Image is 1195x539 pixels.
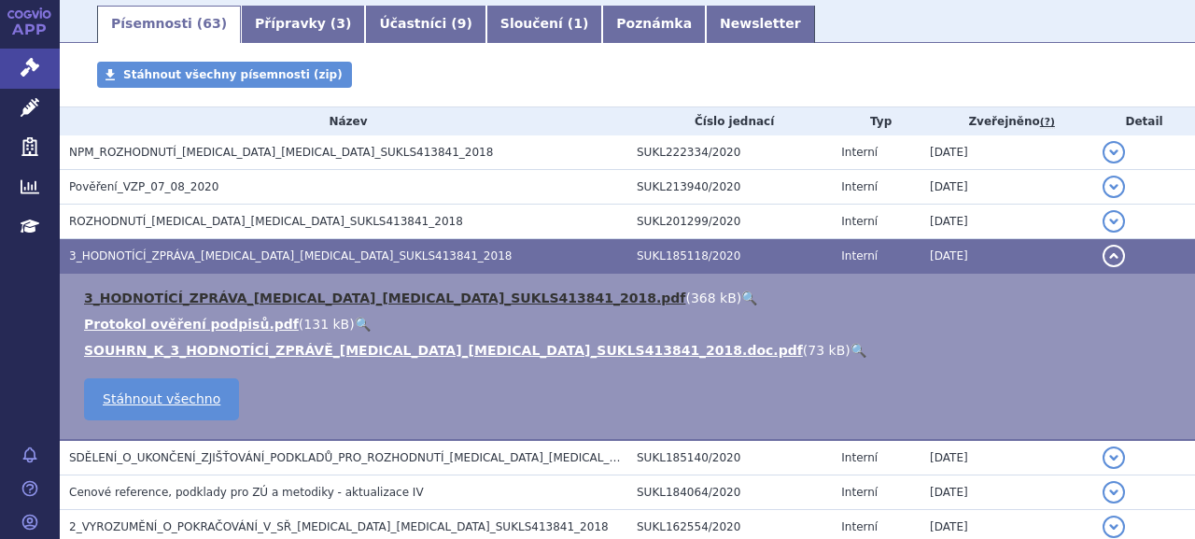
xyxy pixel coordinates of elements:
[841,180,878,193] span: Interní
[921,475,1093,510] td: [DATE]
[60,107,627,135] th: Název
[573,16,583,31] span: 1
[69,215,463,228] span: ROZHODNUTÍ_BRAFTOVI_MEKTOVI_SUKLS413841_2018
[602,6,706,43] a: Poznámka
[921,170,1093,205] td: [DATE]
[84,343,803,358] a: SOUHRN_K_3_HODNOTÍCÍ_ZPRÁVĚ_[MEDICAL_DATA]_[MEDICAL_DATA]_SUKLS413841_2018.doc.pdf
[84,289,1176,307] li: ( )
[97,62,352,88] a: Stáhnout všechny písemnosti (zip)
[69,520,609,533] span: 2_VYROZUMĚNÍ_O_POKRAČOVÁNÍ_V_SŘ_BRAFTOVI_MEKTOVI_SUKLS413841_2018
[741,291,757,305] a: 🔍
[1040,116,1055,129] abbr: (?)
[457,16,467,31] span: 9
[84,317,299,332] a: Protokol ověření podpisů.pdf
[84,378,239,420] a: Stáhnout všechno
[1103,176,1125,198] button: detail
[1103,141,1125,163] button: detail
[1103,210,1125,233] button: detail
[921,239,1093,274] td: [DATE]
[841,146,878,159] span: Interní
[921,205,1093,239] td: [DATE]
[69,451,761,464] span: SDĚLENÍ_O_UKONČENÍ_ZJIŠŤOVÁNÍ_PODKLADŮ_PRO_ROZHODNUTÍ_BRAFTOVI_MEKTOVI_SUKLS413841_2018
[841,215,878,228] span: Interní
[355,317,371,332] a: 🔍
[921,440,1093,475] td: [DATE]
[1103,481,1125,504] button: detail
[69,180,218,193] span: Pověření_VZP_07_08_2020
[84,291,685,305] a: 3_HODNOTÍCÍ_ZPRÁVA_[MEDICAL_DATA]_[MEDICAL_DATA]_SUKLS413841_2018.pdf
[851,343,866,358] a: 🔍
[627,239,832,274] td: SUKL185118/2020
[97,6,241,43] a: Písemnosti (63)
[691,291,737,305] span: 368 kB
[241,6,365,43] a: Přípravky (3)
[627,440,832,475] td: SUKL185140/2020
[841,249,878,262] span: Interní
[1103,245,1125,267] button: detail
[84,315,1176,333] li: ( )
[627,475,832,510] td: SUKL184064/2020
[627,135,832,170] td: SUKL222334/2020
[1103,516,1125,538] button: detail
[69,249,512,262] span: 3_HODNOTÍCÍ_ZPRÁVA_BRAFTOVI_MEKTOVI_SUKLS413841_2018
[336,16,345,31] span: 3
[921,135,1093,170] td: [DATE]
[832,107,921,135] th: Typ
[203,16,220,31] span: 63
[627,170,832,205] td: SUKL213940/2020
[365,6,485,43] a: Účastníci (9)
[841,486,878,499] span: Interní
[69,486,424,499] span: Cenové reference, podklady pro ZÚ a metodiky - aktualizace IV
[706,6,815,43] a: Newsletter
[84,341,1176,360] li: ( )
[841,451,878,464] span: Interní
[627,107,832,135] th: Číslo jednací
[303,317,349,332] span: 131 kB
[808,343,845,358] span: 73 kB
[921,107,1093,135] th: Zveřejněno
[69,146,493,159] span: NPM_ROZHODNUTÍ_BRAFTOVI_MEKTOVI_SUKLS413841_2018
[123,68,343,81] span: Stáhnout všechny písemnosti (zip)
[841,520,878,533] span: Interní
[1093,107,1195,135] th: Detail
[1103,447,1125,469] button: detail
[486,6,602,43] a: Sloučení (1)
[627,205,832,239] td: SUKL201299/2020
